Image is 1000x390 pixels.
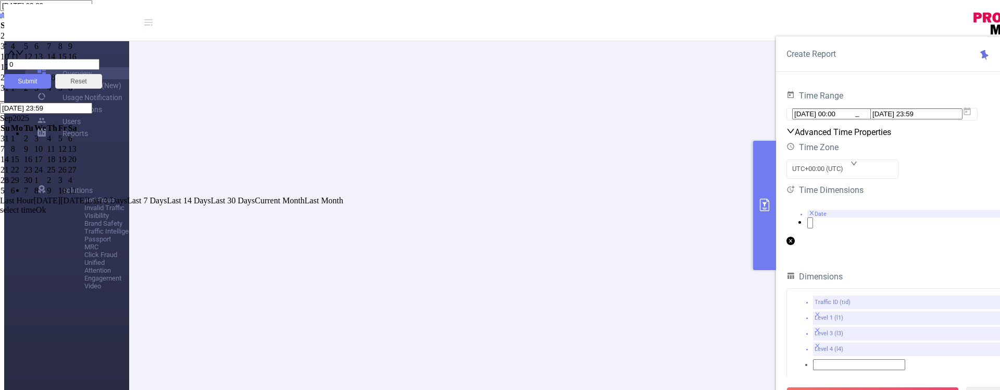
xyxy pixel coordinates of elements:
span: Current Month [255,196,305,205]
td: October 2, 2025 [46,175,58,186]
div: 4 [68,176,77,185]
div: 1 [11,134,23,143]
div: 25 [47,165,57,175]
div: 9 [47,186,57,196]
span: Engagement [84,274,168,282]
div: 8 [34,186,46,196]
td: September 19, 2025 [58,154,68,165]
a: 2025 [12,114,29,123]
div: 2 [24,134,33,143]
div: 4 [47,134,57,143]
td: September 9, 2025 [23,144,34,154]
span: Fr [58,124,67,132]
span: We [34,124,46,132]
div: 7 [1,144,10,154]
div: 31 [1,134,10,143]
td: September 8, 2025 [10,144,23,154]
td: September 3, 2025 [34,133,46,144]
span: Attention [84,266,168,274]
span: [DATE] [33,196,60,205]
span: Video [84,282,168,290]
td: September 25, 2025 [46,165,58,175]
td: September 26, 2025 [58,165,68,175]
span: MRC [84,243,168,251]
div: 10 [34,144,46,154]
div: 5 [58,134,67,143]
div: 23 [24,165,33,175]
div: 21 [1,165,10,175]
div: 16 [24,155,33,164]
div: 28 [1,176,10,185]
td: September 5, 2025 [58,133,68,144]
span: Last 3 Days [87,196,127,205]
td: September 6, 2025 [68,133,78,144]
td: September 30, 2025 [23,175,34,186]
div: 1 [34,176,46,185]
td: October 7, 2025 [23,186,34,196]
span: Mo [11,124,23,132]
td: September 17, 2025 [34,154,46,165]
span: Traffic Intelligence [84,227,168,235]
td: September 2, 2025 [23,133,34,144]
td: October 8, 2025 [34,186,46,196]
th: Fri [58,123,68,133]
div: 20 [68,155,77,164]
td: October 3, 2025 [58,175,68,186]
td: October 6, 2025 [10,186,23,196]
div: 5 [1,186,10,196]
div: 22 [11,165,23,175]
span: Last 14 Days [167,196,210,205]
td: September 23, 2025 [23,165,34,175]
span: Reset [70,78,86,85]
td: October 11, 2025 [68,186,78,196]
td: September 12, 2025 [58,144,68,154]
div: 18 [47,155,57,164]
i: icon: down [16,50,24,58]
div: 8 [11,144,23,154]
div: 6 [11,186,23,196]
td: September 27, 2025 [68,165,78,175]
td: October 4, 2025 [68,175,78,186]
div: 29 [11,176,23,185]
th: Tue [23,123,34,133]
span: Unified [84,259,168,266]
div: 6 [68,134,77,143]
td: October 1, 2025 [34,175,46,186]
td: September 22, 2025 [10,165,23,175]
span: Passport [84,235,168,243]
span: Brand Safety [84,220,168,227]
span: Su [1,124,10,132]
span: Sa [68,124,77,132]
td: September 1, 2025 [10,133,23,144]
a: Ok [36,205,46,214]
div: 11 [68,186,77,196]
div: 12 [58,144,67,154]
div: 2 [47,176,57,185]
div: 24 [34,165,46,175]
th: Mon [10,123,23,133]
div: 19 [58,155,67,164]
div: 15 [11,155,23,164]
span: [DATE] [60,196,87,205]
button: Submit [4,74,51,89]
span: Last 7 Days [127,196,167,205]
span: Last 30 Days [211,196,255,205]
div: 17 [34,155,46,164]
td: October 10, 2025 [58,186,68,196]
td: September 18, 2025 [46,154,58,165]
td: September 24, 2025 [34,165,46,175]
div: 14 [1,155,10,164]
div: 13 [68,144,77,154]
span: Increase Value [7,50,16,58]
div: 27 [68,165,77,175]
th: Wed [34,123,46,133]
div: 3 [58,176,67,185]
span: Submit [18,78,37,85]
div: 30 [24,176,33,185]
td: September 10, 2025 [34,144,46,154]
th: Thu [46,123,58,133]
div: 11 [47,144,57,154]
td: September 29, 2025 [10,175,23,186]
td: September 20, 2025 [68,154,78,165]
span: Tu [24,124,33,132]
